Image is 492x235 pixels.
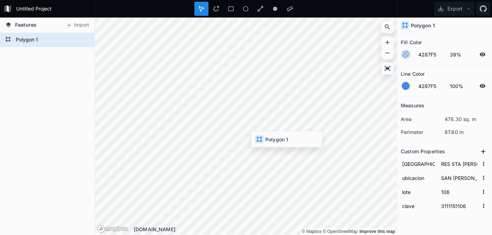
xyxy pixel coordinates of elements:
input: Empty [440,201,479,211]
dd: 87.60 m [445,128,488,136]
h2: Line Color [401,68,425,79]
h2: Fill Color [401,37,422,48]
a: Mapbox [302,229,321,234]
div: [DOMAIN_NAME] [134,226,397,233]
dd: 478.30 sq. m [445,115,488,123]
h2: Measures [401,100,424,111]
a: OpenStreetMap [323,229,358,234]
input: Name [401,187,436,197]
a: Mapbox logo [97,225,128,233]
button: Import [62,20,93,31]
input: Empty [440,173,479,183]
span: Features [15,21,36,28]
input: Name [401,173,436,183]
h4: Polygon 1 [411,22,435,29]
input: Empty [440,187,479,197]
input: Name [401,159,436,169]
dt: area [401,115,445,123]
input: Empty [440,159,479,169]
a: Map feedback [359,229,395,234]
button: Export [434,2,474,16]
input: Name [401,201,436,211]
dt: perimeter [401,128,445,136]
h2: Custom Properties [401,146,445,157]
